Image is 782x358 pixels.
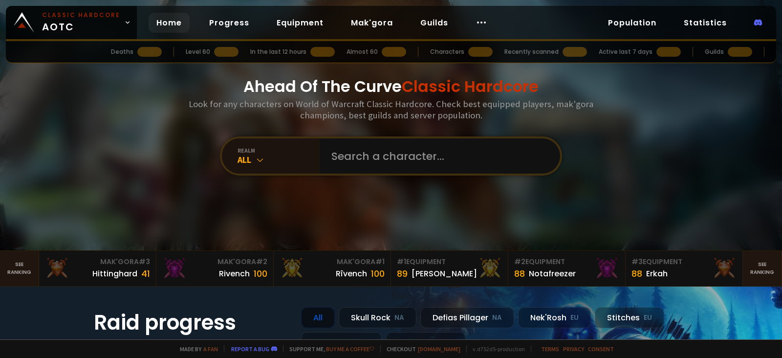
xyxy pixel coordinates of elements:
[466,345,525,353] span: v. d752d5 - production
[156,251,274,286] a: Mak'Gora#2Rivench100
[92,268,137,280] div: Hittinghard
[676,13,735,33] a: Statistics
[514,267,525,280] div: 88
[743,251,782,286] a: Seeranking
[380,345,460,353] span: Checkout
[508,251,626,286] a: #2Equipment88Notafreezer
[111,47,133,56] div: Deaths
[336,268,367,280] div: Rîvench
[280,257,385,267] div: Mak'Gora
[174,345,218,353] span: Made by
[413,13,456,33] a: Guilds
[238,154,320,165] div: All
[301,332,382,353] div: Doomhowl
[326,138,548,174] input: Search a character...
[360,338,369,348] small: NA
[254,267,267,280] div: 100
[339,307,416,328] div: Skull Rock
[595,307,664,328] div: Stitches
[274,251,391,286] a: Mak'Gora#1Rîvench100
[6,6,137,39] a: Classic HardcoreAOTC
[42,11,120,34] span: AOTC
[631,267,642,280] div: 88
[430,47,464,56] div: Characters
[529,268,576,280] div: Notafreezer
[644,313,652,323] small: EU
[394,313,404,323] small: NA
[343,13,401,33] a: Mak'gora
[514,257,619,267] div: Equipment
[418,345,460,353] a: [DOMAIN_NAME]
[203,345,218,353] a: a fan
[705,47,724,56] div: Guilds
[45,257,150,267] div: Mak'Gora
[420,307,514,328] div: Defias Pillager
[186,47,210,56] div: Level 60
[347,47,378,56] div: Almost 60
[162,257,267,267] div: Mak'Gora
[518,307,591,328] div: Nek'Rosh
[397,257,502,267] div: Equipment
[149,13,190,33] a: Home
[541,345,559,353] a: Terms
[570,313,579,323] small: EU
[492,313,502,323] small: NA
[631,257,737,267] div: Equipment
[269,13,331,33] a: Equipment
[563,345,584,353] a: Privacy
[231,345,269,353] a: Report a bug
[326,345,374,353] a: Buy me a coffee
[402,75,539,97] span: Classic Hardcore
[386,332,466,353] div: Soulseeker
[201,13,257,33] a: Progress
[283,345,374,353] span: Support me,
[185,98,597,121] h3: Look for any characters on World of Warcraft Classic Hardcore. Check best equipped players, mak'g...
[141,267,150,280] div: 41
[256,257,267,267] span: # 2
[375,257,385,267] span: # 1
[94,307,289,338] h1: Raid progress
[39,251,156,286] a: Mak'Gora#3Hittinghard41
[631,257,643,267] span: # 3
[243,75,539,98] h1: Ahead Of The Curve
[397,257,406,267] span: # 1
[250,47,306,56] div: In the last 12 hours
[504,47,559,56] div: Recently scanned
[391,251,508,286] a: #1Equipment89[PERSON_NAME]
[301,307,335,328] div: All
[397,267,408,280] div: 89
[412,268,477,280] div: [PERSON_NAME]
[600,13,664,33] a: Population
[588,345,614,353] a: Consent
[599,47,652,56] div: Active last 7 days
[371,267,385,280] div: 100
[445,338,454,348] small: EU
[626,251,743,286] a: #3Equipment88Erkah
[238,147,320,154] div: realm
[514,257,525,267] span: # 2
[219,268,250,280] div: Rivench
[646,268,668,280] div: Erkah
[139,257,150,267] span: # 3
[42,11,120,20] small: Classic Hardcore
